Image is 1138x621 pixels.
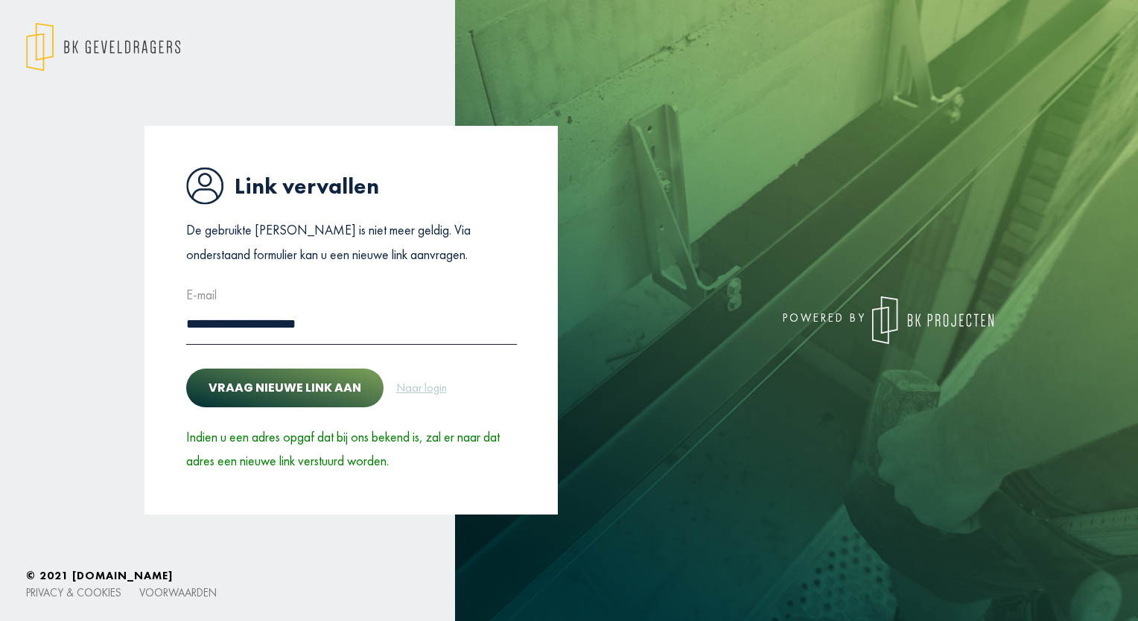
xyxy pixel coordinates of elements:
label: E-mail [186,283,217,307]
button: Vraag nieuwe link aan [186,369,384,407]
h6: © 2021 [DOMAIN_NAME] [26,569,1112,582]
p: De gebruikte [PERSON_NAME] is niet meer geldig. Via onderstaand formulier kan u een nieuwe link a... [186,218,517,267]
img: icon [186,167,223,205]
h1: Link vervallen [186,167,517,205]
div: powered by [580,296,994,344]
a: Voorwaarden [139,585,217,599]
img: logo [872,296,994,344]
a: Privacy & cookies [26,585,121,599]
span: Indien u een adres opgaf dat bij ons bekend is, zal er naar dat adres een nieuwe link verstuurd w... [186,428,500,469]
a: Naar login [395,378,448,398]
img: logo [26,22,180,71]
